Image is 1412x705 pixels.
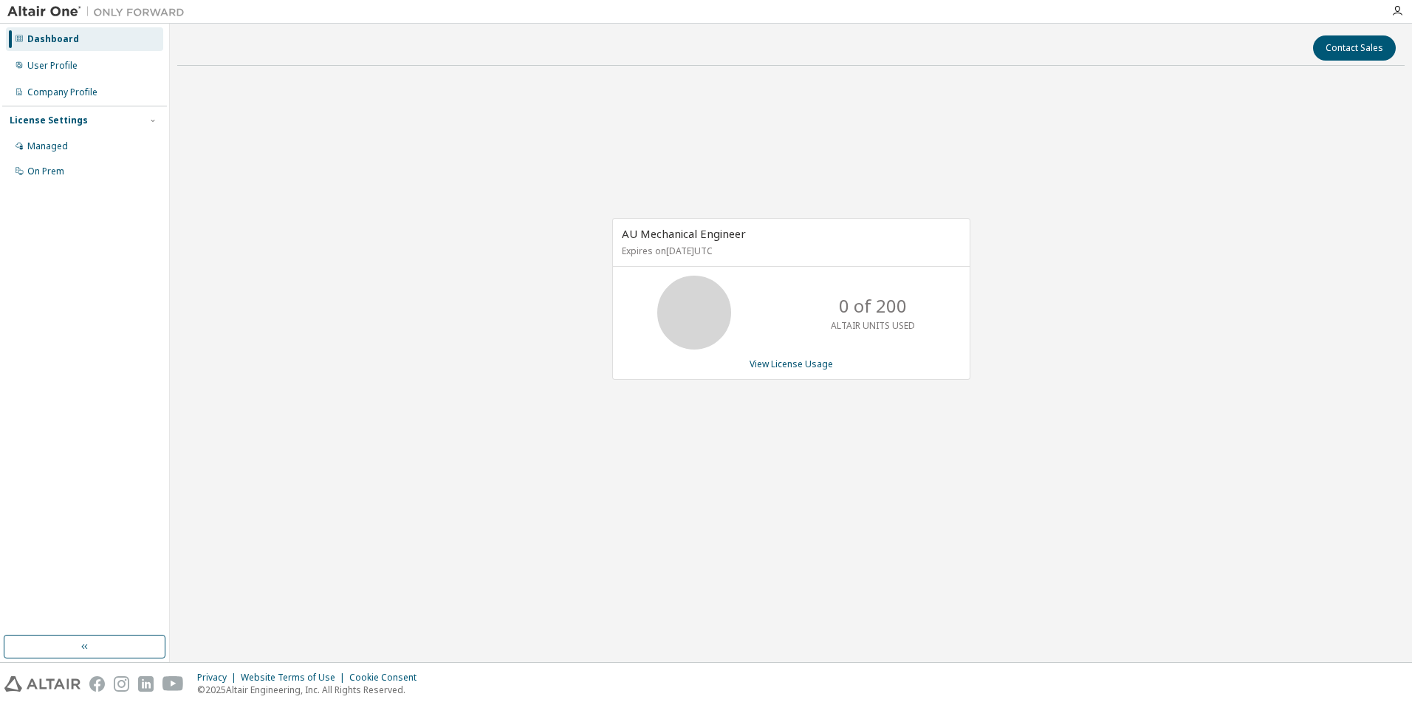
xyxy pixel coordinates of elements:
[4,676,80,692] img: altair_logo.svg
[839,293,907,319] p: 0 of 200
[622,226,746,241] span: AU Mechanical Engineer
[27,140,68,152] div: Managed
[831,319,915,332] p: ALTAIR UNITS USED
[349,672,425,684] div: Cookie Consent
[1313,35,1396,61] button: Contact Sales
[27,33,79,45] div: Dashboard
[114,676,129,692] img: instagram.svg
[750,358,833,370] a: View License Usage
[162,676,184,692] img: youtube.svg
[622,245,957,257] p: Expires on [DATE] UTC
[27,166,64,177] div: On Prem
[197,684,425,696] p: © 2025 Altair Engineering, Inc. All Rights Reserved.
[89,676,105,692] img: facebook.svg
[197,672,241,684] div: Privacy
[138,676,154,692] img: linkedin.svg
[27,60,78,72] div: User Profile
[27,86,97,98] div: Company Profile
[7,4,192,19] img: Altair One
[241,672,349,684] div: Website Terms of Use
[10,115,88,126] div: License Settings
